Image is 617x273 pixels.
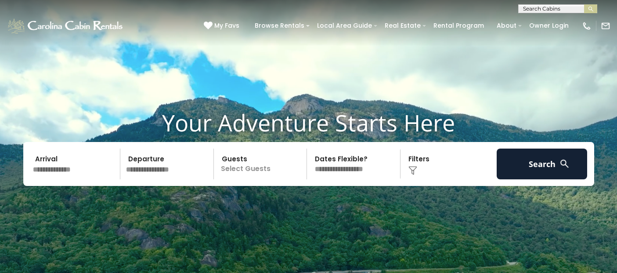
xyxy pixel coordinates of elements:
[204,21,242,31] a: My Favs
[492,19,521,33] a: About
[7,109,610,136] h1: Your Adventure Starts Here
[559,158,570,169] img: search-regular-white.png
[429,19,488,33] a: Rental Program
[380,19,425,33] a: Real Estate
[214,21,239,30] span: My Favs
[250,19,309,33] a: Browse Rentals
[7,17,125,35] img: White-1-1-2.png
[216,149,307,179] p: Select Guests
[313,19,376,33] a: Local Area Guide
[497,149,588,179] button: Search
[525,19,573,33] a: Owner Login
[601,21,610,31] img: mail-regular-white.png
[582,21,592,31] img: phone-regular-white.png
[408,166,417,175] img: filter--v1.png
